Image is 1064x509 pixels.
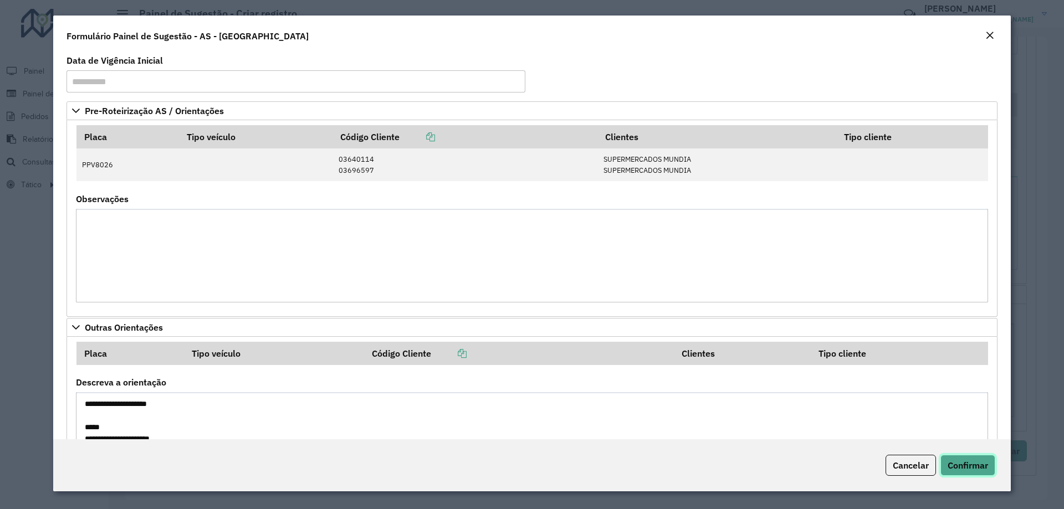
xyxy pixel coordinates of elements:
th: Tipo cliente [811,342,988,365]
button: Confirmar [940,455,995,476]
h4: Formulário Painel de Sugestão - AS - [GEOGRAPHIC_DATA] [66,29,309,43]
span: Confirmar [948,460,988,471]
th: Clientes [597,125,836,148]
th: Tipo veículo [184,342,364,365]
td: 03640114 03696597 [333,148,598,181]
th: Placa [76,342,184,365]
div: Outras Orientações [66,337,997,501]
button: Close [982,29,997,43]
th: Tipo cliente [836,125,988,148]
th: Código Cliente [364,342,674,365]
span: Outras Orientações [85,323,163,332]
th: Tipo veículo [179,125,333,148]
label: Observações [76,192,129,205]
th: Placa [76,125,179,148]
em: Fechar [985,31,994,40]
th: Código Cliente [333,125,598,148]
a: Copiar [431,348,467,359]
td: PPV8026 [76,148,179,181]
span: Pre-Roteirização AS / Orientações [85,106,224,115]
button: Cancelar [886,455,936,476]
div: Pre-Roteirização AS / Orientações [66,120,997,317]
label: Descreva a orientação [76,376,166,389]
th: Clientes [674,342,811,365]
label: Data de Vigência Inicial [66,54,163,67]
a: Copiar [400,131,435,142]
td: SUPERMERCADOS MUNDIA SUPERMERCADOS MUNDIA [597,148,836,181]
span: Cancelar [893,460,929,471]
a: Outras Orientações [66,318,997,337]
a: Pre-Roteirização AS / Orientações [66,101,997,120]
